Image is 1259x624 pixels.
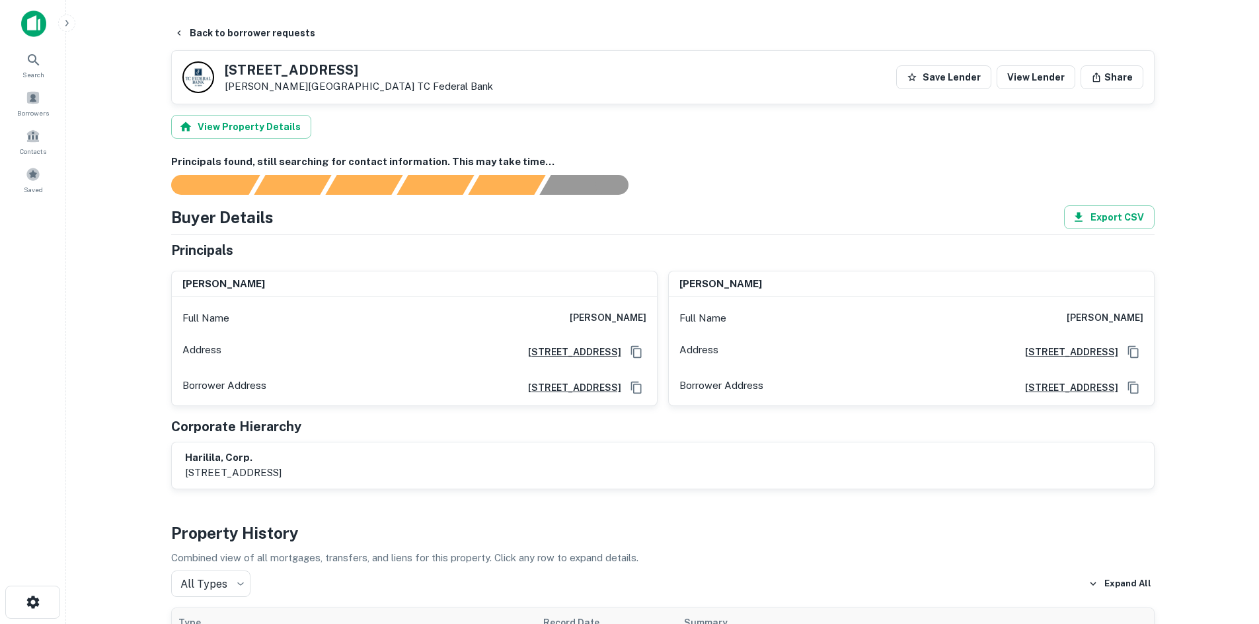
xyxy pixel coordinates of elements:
[171,115,311,139] button: View Property Details
[155,175,254,195] div: Sending borrower request to AI...
[169,21,321,45] button: Back to borrower requests
[1064,205,1155,229] button: Export CSV
[21,11,46,37] img: capitalize-icon.png
[997,65,1075,89] a: View Lender
[679,310,726,326] p: Full Name
[17,108,49,118] span: Borrowers
[22,69,44,80] span: Search
[1014,380,1118,395] a: [STREET_ADDRESS]
[225,63,493,77] h5: [STREET_ADDRESS]
[397,175,474,195] div: Principals found, AI now looking for contact information...
[570,310,646,326] h6: [PERSON_NAME]
[4,162,62,197] a: Saved
[468,175,545,195] div: Principals found, still searching for contact information. This may take time...
[185,465,282,481] p: [STREET_ADDRESS]
[1124,378,1143,398] button: Copy Address
[540,175,644,195] div: AI fulfillment process complete.
[171,417,301,436] h5: Corporate Hierarchy
[4,123,62,159] a: Contacts
[517,345,621,359] a: [STREET_ADDRESS]
[171,550,1155,566] p: Combined view of all mortgages, transfers, and liens for this property. Click any row to expand d...
[4,47,62,83] a: Search
[4,85,62,121] a: Borrowers
[1067,310,1143,326] h6: [PERSON_NAME]
[20,146,46,156] span: Contacts
[1085,574,1155,594] button: Expand All
[185,450,282,466] h6: harilila, corp.
[1193,518,1259,582] iframe: Chat Widget
[896,65,991,89] button: Save Lender
[182,378,266,398] p: Borrower Address
[182,310,229,326] p: Full Name
[1014,345,1118,359] a: [STREET_ADDRESS]
[182,277,265,292] h6: [PERSON_NAME]
[417,81,493,92] a: TC Federal Bank
[171,155,1155,170] h6: Principals found, still searching for contact information. This may take time...
[627,342,646,362] button: Copy Address
[171,205,274,229] h4: Buyer Details
[24,184,43,195] span: Saved
[679,277,762,292] h6: [PERSON_NAME]
[679,378,763,398] p: Borrower Address
[171,240,233,260] h5: Principals
[171,521,1155,545] h4: Property History
[1081,65,1143,89] button: Share
[1124,342,1143,362] button: Copy Address
[517,380,621,395] a: [STREET_ADDRESS]
[254,175,331,195] div: Your request is received and processing...
[679,342,718,362] p: Address
[325,175,402,195] div: Documents found, AI parsing details...
[171,571,250,597] div: All Types
[225,81,493,92] p: [PERSON_NAME][GEOGRAPHIC_DATA]
[627,378,646,398] button: Copy Address
[182,342,221,362] p: Address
